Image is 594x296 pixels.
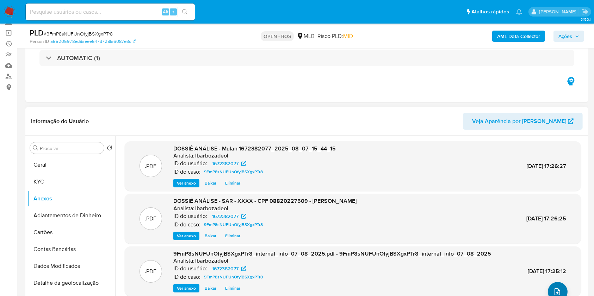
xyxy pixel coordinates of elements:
button: Baixar [201,179,220,187]
button: Dados Modificados [27,258,115,275]
button: Detalhe da geolocalização [27,275,115,291]
span: 3.150.1 [581,17,590,22]
p: Analista: [173,152,194,159]
span: Eliminar [225,232,240,239]
p: Analista: [173,205,194,212]
span: Baixar [205,232,216,239]
button: Ver anexo [173,284,199,292]
button: Anexos [27,190,115,207]
span: Alt [163,8,168,15]
button: Ações [553,31,584,42]
span: Eliminar [225,180,240,187]
button: Eliminar [222,179,244,187]
a: Notificações [516,9,522,15]
button: search-icon [178,7,192,17]
button: Geral [27,156,115,173]
a: Sair [581,8,589,15]
span: 1672382077 [212,264,239,273]
a: 9FmP8sNUFUnOfyjBSXgxPTr8 [201,220,266,229]
button: AML Data Collector [492,31,545,42]
b: Person ID [30,38,49,45]
span: Ver anexo [177,232,196,239]
button: Eliminar [222,284,244,292]
span: 1672382077 [212,212,239,220]
span: Baixar [205,285,216,292]
button: Procurar [33,145,38,151]
span: Atalhos rápidos [471,8,509,15]
span: [DATE] 17:26:27 [527,162,566,170]
span: 9FmP8sNUFUnOfyjBSXgxPTr8_internal_info_07_08_2025.pdf - 9FmP8sNUFUnOfyjBSXgxPTr8_internal_info_07... [173,250,491,258]
p: ID do usuário: [173,160,207,167]
h6: lbarbozadeol [195,152,228,159]
b: PLD [30,27,44,38]
span: [DATE] 17:26:25 [526,214,566,223]
h1: Informação do Usuário [31,118,89,125]
span: Ações [558,31,572,42]
span: # 9FmP8sNUFUnOfyjBSXgxPTr8 [44,30,113,37]
span: s [172,8,174,15]
button: Ver anexo [173,232,199,240]
p: Analista: [173,257,194,264]
span: 9FmP8sNUFUnOfyjBSXgxPTr8 [204,168,263,176]
button: Baixar [201,284,220,292]
p: ID do usuário: [173,213,207,220]
button: Ver anexo [173,179,199,187]
span: Eliminar [225,285,240,292]
p: ID do usuário: [173,265,207,272]
p: .PDF [145,162,157,170]
p: .PDF [145,215,157,223]
a: a55205978ed8aeee5473728fa6087e3c [50,38,136,45]
button: Eliminar [222,232,244,240]
a: 1672382077 [208,159,250,168]
a: 1672382077 [208,264,250,273]
button: Cartões [27,224,115,241]
button: Adiantamentos de Dinheiro [27,207,115,224]
h3: AUTOMATIC (1) [57,54,100,62]
input: Procurar [40,145,101,152]
input: Pesquise usuários ou casos... [26,7,195,17]
b: AML Data Collector [497,31,540,42]
p: ID do caso: [173,274,200,281]
span: 9FmP8sNUFUnOfyjBSXgxPTr8 [204,273,263,281]
p: ID do caso: [173,168,200,175]
a: 9FmP8sNUFUnOfyjBSXgxPTr8 [201,273,266,281]
button: Veja Aparência por [PERSON_NAME] [463,113,583,130]
span: DOSSIÊ ANÁLISE - Mulan 1672382077_2025_08_07_15_44_15 [173,144,336,153]
button: Baixar [201,232,220,240]
span: 9FmP8sNUFUnOfyjBSXgxPTr8 [204,220,263,229]
span: 1672382077 [212,159,239,168]
span: DOSSIÊ ANÁLISE - SAR - XXXX - CPF 08820227509 - [PERSON_NAME] [173,197,357,205]
a: 1672382077 [208,212,250,220]
span: MID [343,32,353,40]
h6: lbarbozadeol [195,205,228,212]
span: Baixar [205,180,216,187]
p: OPEN - ROS [261,31,294,41]
span: [DATE] 17:25:12 [528,267,566,275]
a: 9FmP8sNUFUnOfyjBSXgxPTr8 [201,168,266,176]
button: KYC [27,173,115,190]
h6: lbarbozadeol [195,257,228,264]
p: ID do caso: [173,221,200,228]
button: Retornar ao pedido padrão [107,145,112,153]
span: Veja Aparência por [PERSON_NAME] [472,113,566,130]
p: .PDF [145,268,157,275]
div: AUTOMATIC (1) [39,50,574,66]
p: ana.conceicao@mercadolivre.com [539,8,579,15]
span: Ver anexo [177,180,196,187]
div: MLB [297,32,315,40]
span: Risco PLD: [317,32,353,40]
button: Contas Bancárias [27,241,115,258]
span: Ver anexo [177,285,196,292]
